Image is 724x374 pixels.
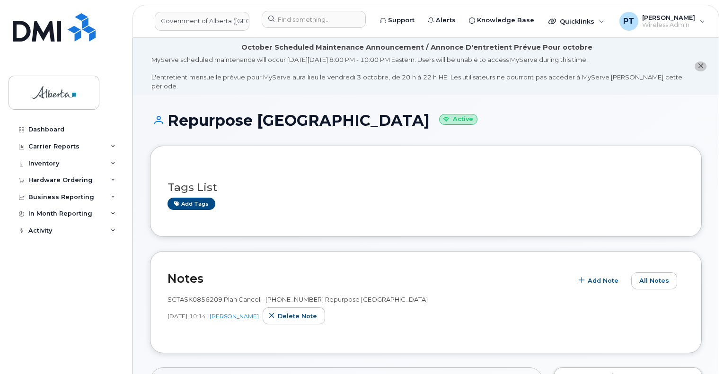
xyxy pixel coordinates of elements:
div: MyServe scheduled maintenance will occur [DATE][DATE] 8:00 PM - 10:00 PM Eastern. Users will be u... [151,55,682,90]
button: Delete note [263,307,325,324]
h1: Repurpose [GEOGRAPHIC_DATA] [150,112,702,129]
small: Active [439,114,477,125]
span: 10:14 [189,312,206,320]
h3: Tags List [168,182,684,193]
div: October Scheduled Maintenance Announcement / Annonce D'entretient Prévue Pour octobre [241,43,592,52]
span: Delete note [278,312,317,321]
span: Add Note [588,276,618,285]
h2: Notes [168,271,568,286]
a: [PERSON_NAME] [210,313,259,320]
button: Add Note [573,272,627,289]
span: All Notes [639,276,669,285]
button: close notification [695,61,706,71]
a: Add tags [168,198,215,209]
span: [DATE] [168,312,187,320]
button: All Notes [631,272,677,289]
span: SCTASK0856209 Plan Cancel - [PHONE_NUMBER] Repurpose [GEOGRAPHIC_DATA] [168,296,428,303]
